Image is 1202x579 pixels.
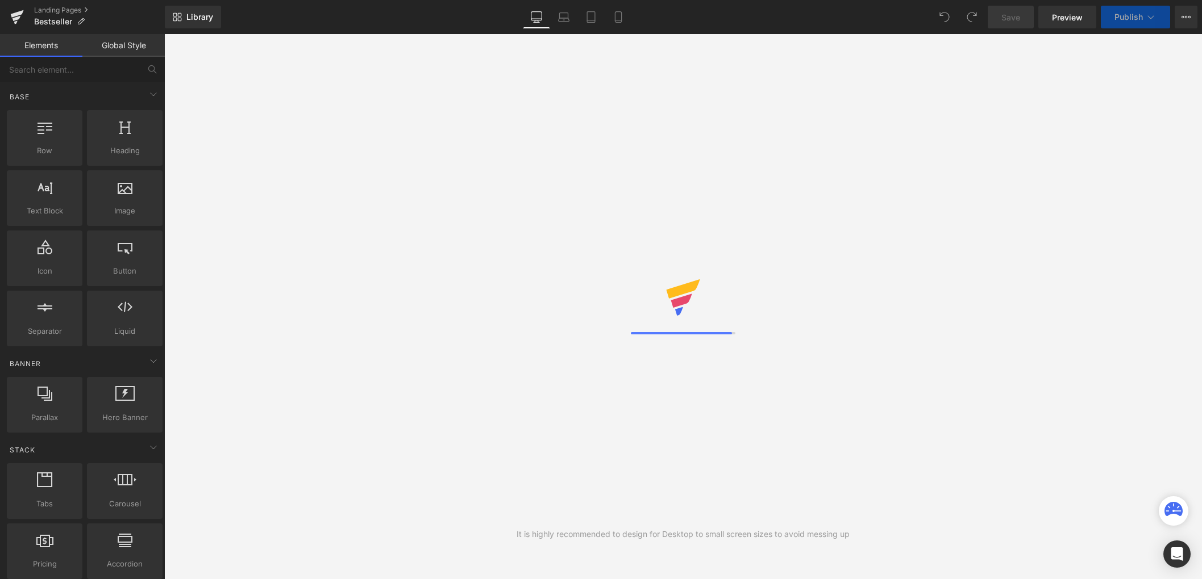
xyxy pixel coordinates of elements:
[10,265,79,277] span: Icon
[523,6,550,28] a: Desktop
[10,412,79,423] span: Parallax
[550,6,577,28] a: Laptop
[10,325,79,337] span: Separator
[1052,11,1083,23] span: Preview
[90,558,159,570] span: Accordion
[1175,6,1197,28] button: More
[90,205,159,217] span: Image
[1101,6,1170,28] button: Publish
[82,34,165,57] a: Global Style
[90,412,159,423] span: Hero Banner
[10,498,79,510] span: Tabs
[10,145,79,157] span: Row
[90,145,159,157] span: Heading
[1114,12,1143,22] span: Publish
[9,444,36,455] span: Stack
[1163,540,1191,568] div: Open Intercom Messenger
[90,265,159,277] span: Button
[605,6,632,28] a: Mobile
[1038,6,1096,28] a: Preview
[9,91,31,102] span: Base
[517,528,850,540] div: It is highly recommended to design for Desktop to small screen sizes to avoid messing up
[9,358,42,369] span: Banner
[1001,11,1020,23] span: Save
[34,6,165,15] a: Landing Pages
[577,6,605,28] a: Tablet
[933,6,956,28] button: Undo
[10,558,79,570] span: Pricing
[90,325,159,337] span: Liquid
[186,12,213,22] span: Library
[90,498,159,510] span: Carousel
[165,6,221,28] a: New Library
[34,17,72,26] span: Bestseller
[10,205,79,217] span: Text Block
[960,6,983,28] button: Redo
